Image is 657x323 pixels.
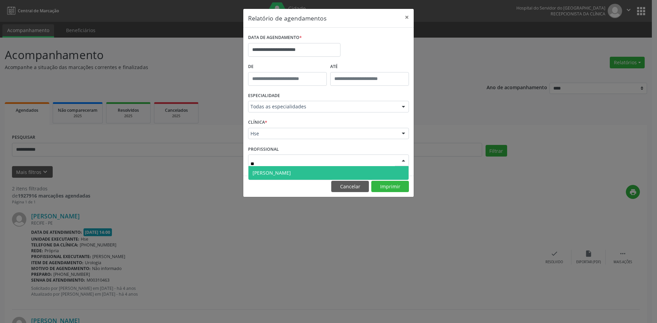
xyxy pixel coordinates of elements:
[371,181,409,192] button: Imprimir
[250,103,395,110] span: Todas as especialidades
[330,62,409,72] label: ATÉ
[253,170,291,176] span: [PERSON_NAME]
[248,144,279,154] label: PROFISSIONAL
[400,9,414,26] button: Close
[248,14,326,23] h5: Relatório de agendamentos
[248,117,267,128] label: CLÍNICA
[250,130,395,137] span: Hse
[248,91,280,101] label: ESPECIALIDADE
[248,32,302,43] label: DATA DE AGENDAMENTO
[248,62,327,72] label: De
[331,181,369,192] button: Cancelar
